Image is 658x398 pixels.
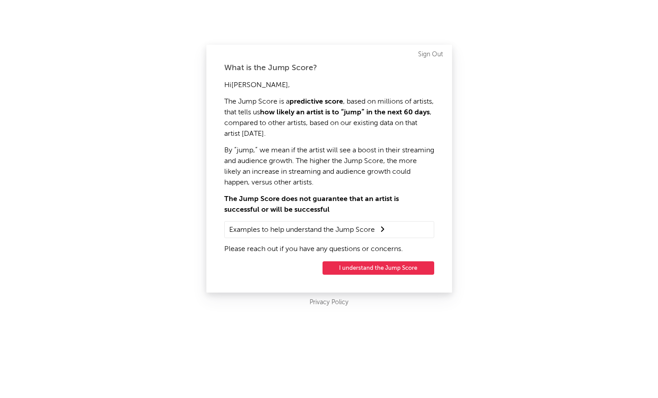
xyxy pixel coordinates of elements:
[224,196,399,214] strong: The Jump Score does not guarantee that an artist is successful or will be successful
[260,109,430,116] strong: how likely an artist is to “jump” in the next 60 days
[289,98,343,105] strong: predictive score
[310,297,348,308] a: Privacy Policy
[323,261,434,275] button: I understand the Jump Score
[418,49,443,60] a: Sign Out
[224,80,434,91] p: Hi [PERSON_NAME] ,
[229,224,429,235] summary: Examples to help understand the Jump Score
[224,63,434,73] div: What is the Jump Score?
[224,145,434,188] p: By “jump,” we mean if the artist will see a boost in their streaming and audience growth. The hig...
[224,244,434,255] p: Please reach out if you have any questions or concerns.
[224,96,434,139] p: The Jump Score is a , based on millions of artists, that tells us , compared to other artists, ba...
